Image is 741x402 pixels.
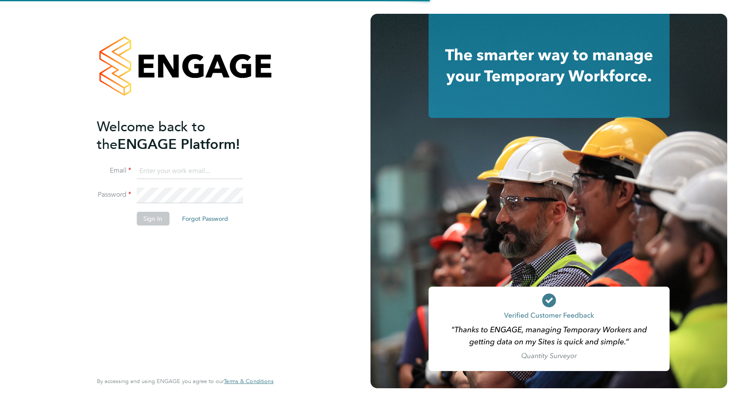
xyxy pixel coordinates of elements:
label: Email [97,166,131,175]
a: Terms & Conditions [224,378,273,385]
label: Password [97,190,131,199]
button: Sign In [136,212,169,226]
span: By accessing and using ENGAGE you agree to our [97,377,273,385]
h2: ENGAGE Platform! [97,118,265,153]
button: Forgot Password [175,212,235,226]
input: Enter your work email... [136,164,243,179]
span: Welcome back to the [97,118,205,153]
